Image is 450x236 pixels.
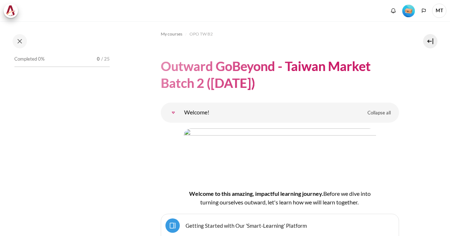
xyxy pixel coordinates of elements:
[189,31,213,37] span: OPO TW B2
[14,56,44,63] span: Completed 0%
[388,5,399,16] div: Show notification window with no new notifications
[432,4,446,18] span: MT
[161,28,399,40] nav: Navigation bar
[161,30,182,38] a: My courses
[4,4,22,18] a: Architeck Architeck
[402,4,415,17] div: Level #1
[166,105,181,120] a: Welcome!
[362,107,396,119] a: Collapse all
[97,56,100,63] span: 0
[432,4,446,18] a: User menu
[189,30,213,38] a: OPO TW B2
[402,5,415,17] img: Level #1
[323,190,327,197] span: B
[186,222,307,229] a: Getting Started with Our 'Smart-Learning' Platform
[6,5,16,16] img: Architeck
[161,58,399,91] h1: Outward GoBeyond - Taiwan Market Batch 2 ([DATE])
[399,4,418,17] a: Level #1
[200,190,371,206] span: efore we dive into turning ourselves outward, let's learn how we will learn together.
[367,109,391,117] span: Collapse all
[161,31,182,37] span: My courses
[101,56,110,63] span: / 25
[184,189,376,207] h4: Welcome to this amazing, impactful learning journey.
[418,5,429,16] button: Languages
